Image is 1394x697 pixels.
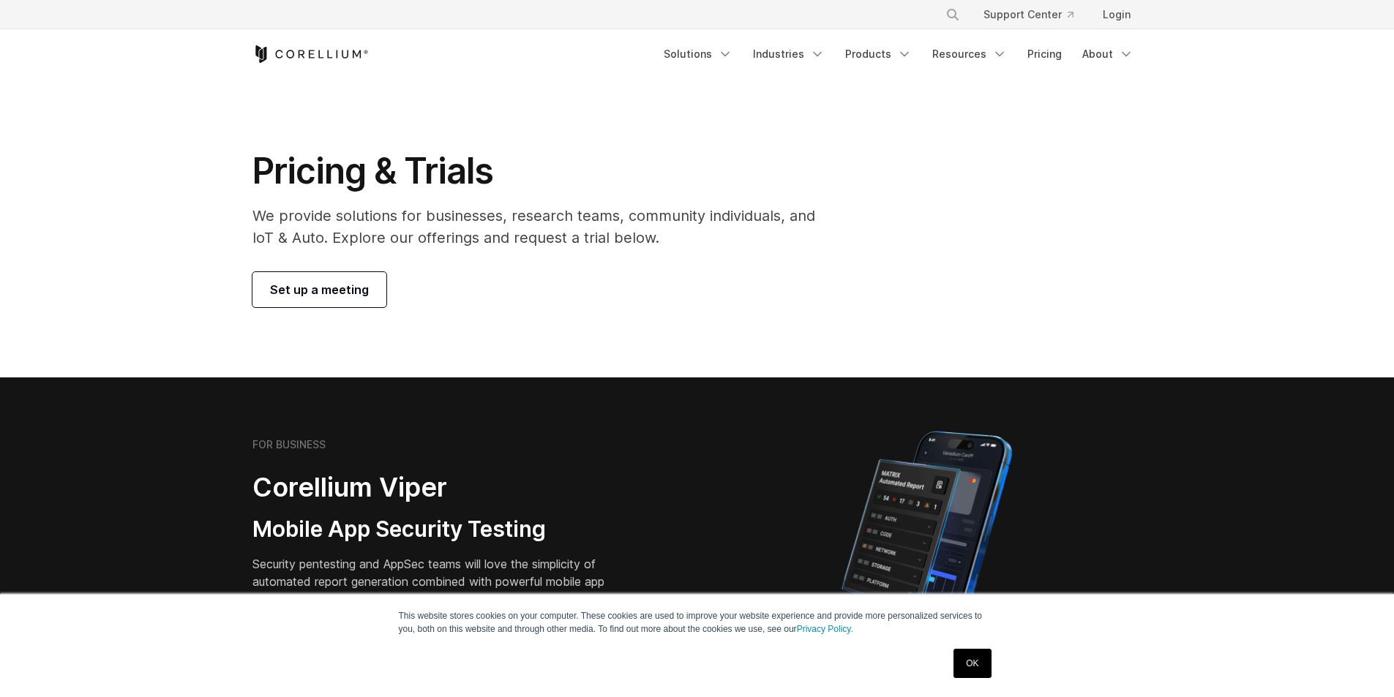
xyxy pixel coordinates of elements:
h6: FOR BUSINESS [252,438,326,451]
h3: Mobile App Security Testing [252,516,627,543]
a: Solutions [655,41,741,67]
p: Security pentesting and AppSec teams will love the simplicity of automated report generation comb... [252,555,627,608]
div: Navigation Menu [928,1,1142,28]
a: Products [836,41,921,67]
a: OK [953,649,991,678]
h1: Pricing & Trials [252,149,836,193]
a: Login [1091,1,1142,28]
a: Support Center [972,1,1085,28]
button: Search [940,1,966,28]
a: Privacy Policy. [797,624,853,634]
a: About [1073,41,1142,67]
p: This website stores cookies on your computer. These cookies are used to improve your website expe... [399,609,996,636]
a: Set up a meeting [252,272,386,307]
div: Navigation Menu [655,41,1142,67]
a: Pricing [1019,41,1071,67]
a: Corellium Home [252,45,369,63]
a: Industries [744,41,833,67]
img: Corellium MATRIX automated report on iPhone showing app vulnerability test results across securit... [817,424,1037,680]
span: Set up a meeting [270,281,369,298]
a: Resources [923,41,1016,67]
h2: Corellium Viper [252,471,627,504]
p: We provide solutions for businesses, research teams, community individuals, and IoT & Auto. Explo... [252,205,836,249]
